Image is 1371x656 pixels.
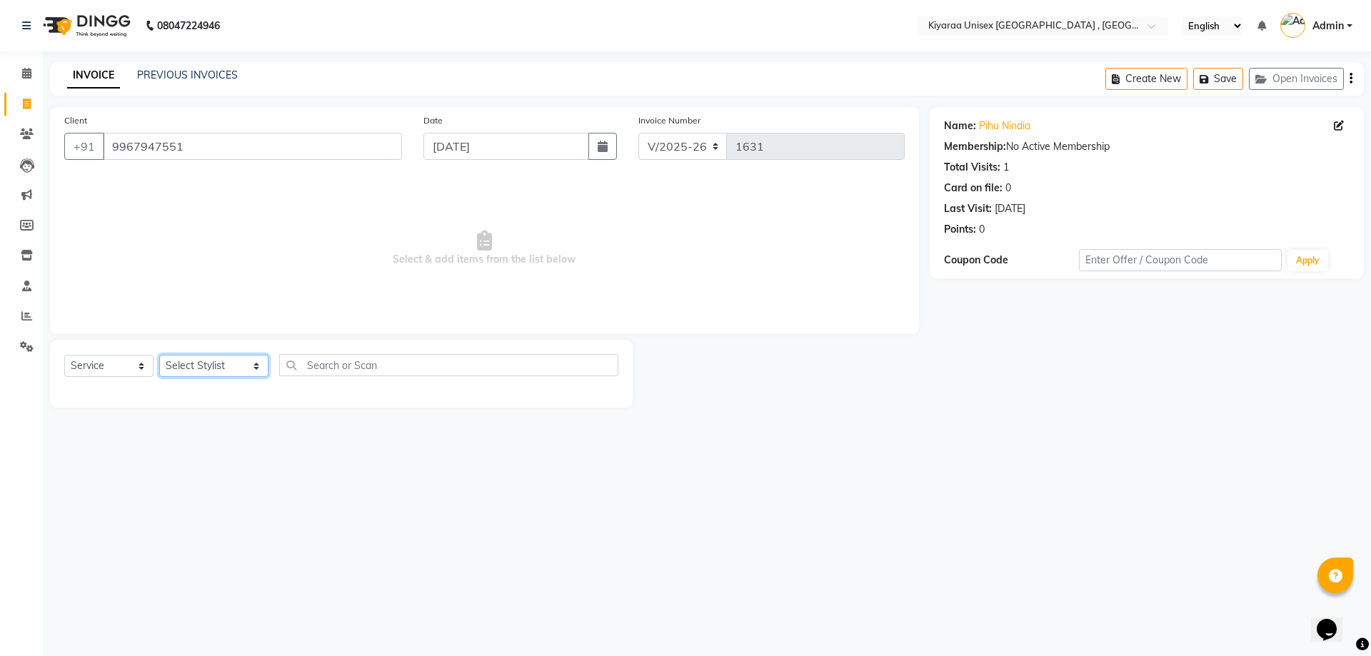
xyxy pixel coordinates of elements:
img: Admin [1280,13,1305,38]
label: Invoice Number [638,114,700,127]
button: +91 [64,133,104,160]
div: Name: [944,118,976,133]
button: Open Invoices [1249,68,1344,90]
input: Search or Scan [279,354,618,376]
a: INVOICE [67,63,120,89]
button: Apply [1287,250,1328,271]
span: Admin [1312,19,1344,34]
div: Coupon Code [944,253,1079,268]
div: [DATE] [995,201,1025,216]
a: PREVIOUS INVOICES [137,69,238,81]
div: Card on file: [944,181,1003,196]
div: Points: [944,222,976,237]
b: 08047224946 [157,6,220,46]
input: Enter Offer / Coupon Code [1079,249,1282,271]
div: Last Visit: [944,201,992,216]
button: Save [1193,68,1243,90]
iframe: chat widget [1311,599,1357,642]
a: Pihu Nindia [979,118,1030,133]
img: logo [36,6,134,46]
button: Create New [1105,68,1187,90]
label: Date [423,114,443,127]
input: Search by Name/Mobile/Email/Code [103,133,402,160]
div: Total Visits: [944,160,1000,175]
span: Select & add items from the list below [64,177,905,320]
div: 1 [1003,160,1009,175]
label: Client [64,114,87,127]
div: 0 [1005,181,1011,196]
div: Membership: [944,139,1006,154]
div: No Active Membership [944,139,1350,154]
div: 0 [979,222,985,237]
